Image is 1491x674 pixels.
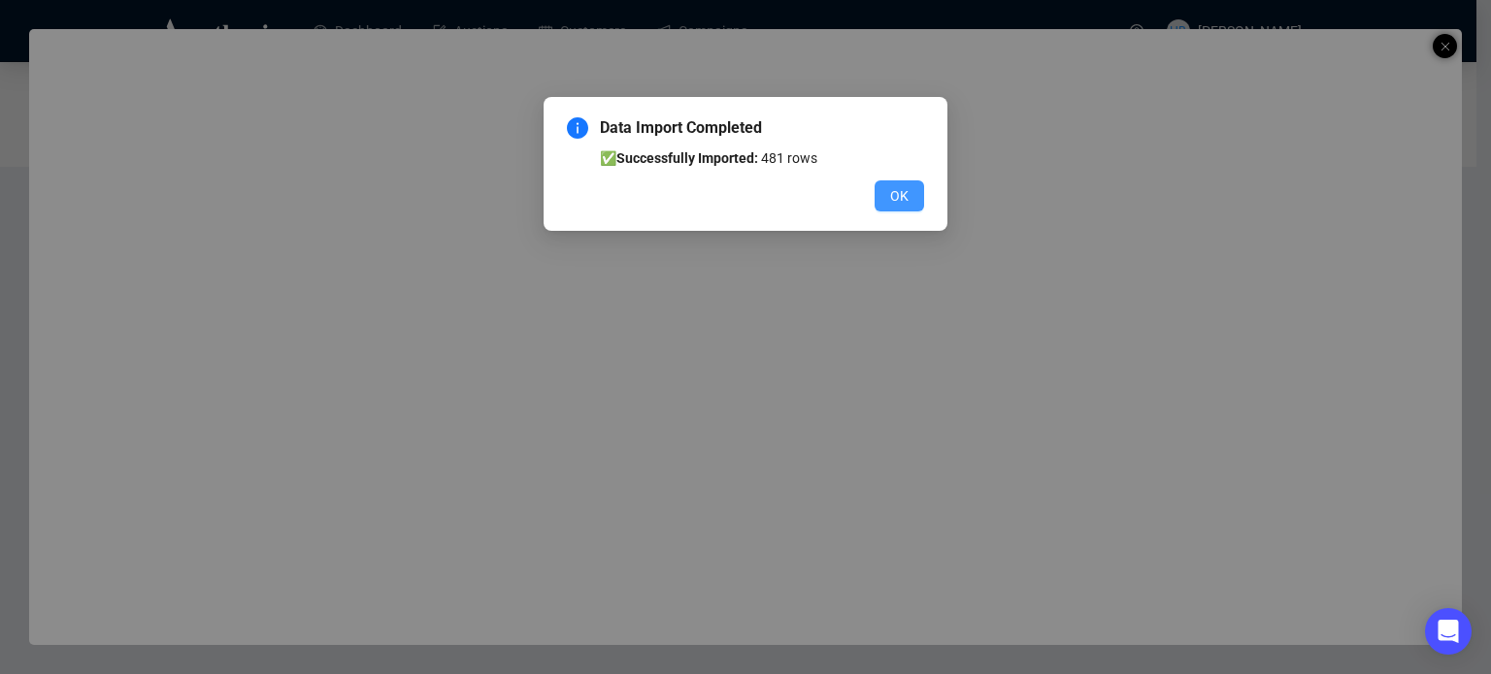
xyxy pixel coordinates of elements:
[616,150,758,166] b: Successfully Imported:
[600,116,924,140] span: Data Import Completed
[567,117,588,139] span: info-circle
[875,180,924,211] button: OK
[600,147,924,169] li: ✅ 481 rows
[1425,608,1472,655] div: Open Intercom Messenger
[890,185,909,207] span: OK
